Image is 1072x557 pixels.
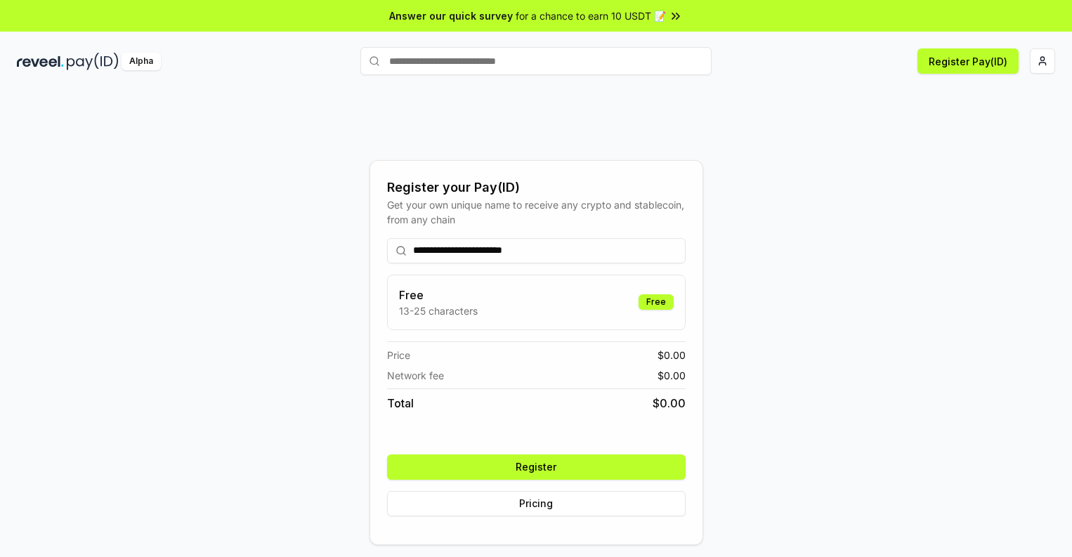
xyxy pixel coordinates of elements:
[917,48,1019,74] button: Register Pay(ID)
[387,348,410,362] span: Price
[387,368,444,383] span: Network fee
[639,294,674,310] div: Free
[516,8,666,23] span: for a chance to earn 10 USDT 📝
[387,197,686,227] div: Get your own unique name to receive any crypto and stablecoin, from any chain
[387,491,686,516] button: Pricing
[399,303,478,318] p: 13-25 characters
[658,348,686,362] span: $ 0.00
[122,53,161,70] div: Alpha
[387,178,686,197] div: Register your Pay(ID)
[67,53,119,70] img: pay_id
[658,368,686,383] span: $ 0.00
[653,395,686,412] span: $ 0.00
[389,8,513,23] span: Answer our quick survey
[399,287,478,303] h3: Free
[17,53,64,70] img: reveel_dark
[387,395,414,412] span: Total
[387,454,686,480] button: Register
